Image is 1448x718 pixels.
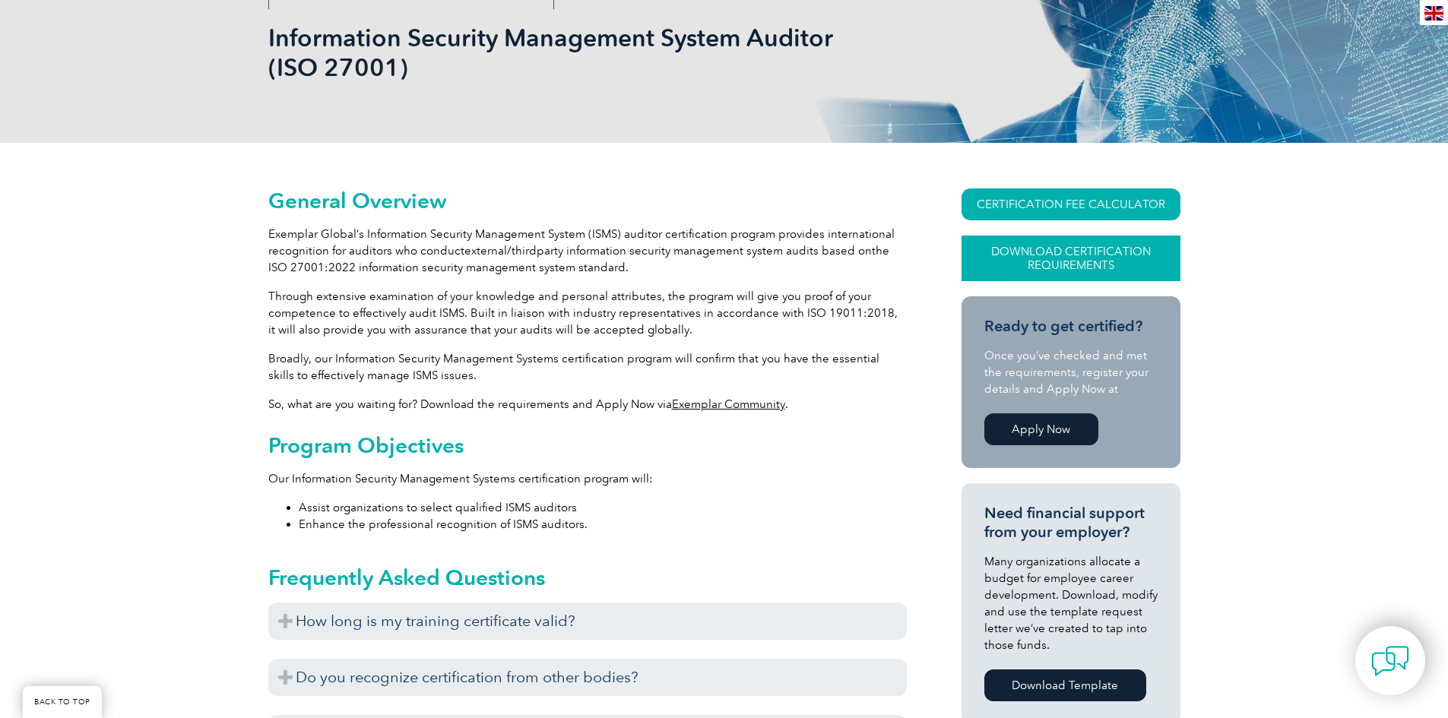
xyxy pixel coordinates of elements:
p: Broadly, our Information Security Management Systems certification program will confirm that you ... [268,350,907,384]
p: Through extensive examination of your knowledge and personal attributes, the program will give yo... [268,288,907,338]
h3: Need financial support from your employer? [984,504,1158,542]
h2: Frequently Asked Questions [268,565,907,590]
p: Exemplar Global’s Information Security Management System (ISMS) auditor certification program pro... [268,226,907,276]
img: en [1424,6,1443,21]
li: Assist organizations to select qualified ISMS auditors [299,499,907,516]
h3: Do you recognize certification from other bodies? [268,659,907,696]
p: Once you’ve checked and met the requirements, register your details and Apply Now at [984,347,1158,397]
a: BACK TO TOP [23,686,102,718]
h3: Ready to get certified? [984,317,1158,336]
h2: General Overview [268,188,907,213]
a: Download Certification Requirements [962,236,1180,281]
span: party information security management system audits based on [537,244,872,258]
img: contact-chat.png [1371,642,1409,680]
a: Download Template [984,669,1146,701]
p: Many organizations allocate a budget for employee career development. Download, modify and use th... [984,553,1158,653]
a: CERTIFICATION FEE CALCULATOR [962,188,1180,220]
a: Exemplar Community [672,397,785,411]
li: Enhance the professional recognition of ISMS auditors. [299,516,907,533]
h1: Information Security Management System Auditor (ISO 27001) [268,23,852,82]
span: external/third [464,244,537,258]
h3: How long is my training certificate valid? [268,603,907,640]
p: Our Information Security Management Systems certification program will: [268,470,907,487]
h2: Program Objectives [268,433,907,457]
p: So, what are you waiting for? Download the requirements and Apply Now via . [268,396,907,413]
a: Apply Now [984,413,1098,445]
